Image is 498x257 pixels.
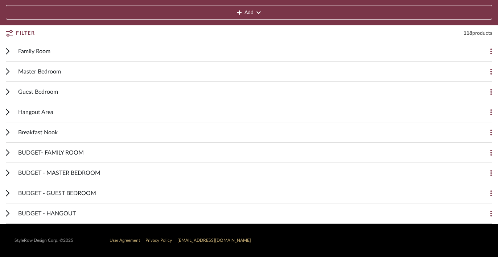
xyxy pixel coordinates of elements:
span: Guest Bedroom [18,88,58,96]
span: BUDGET - MASTER BEDROOM [18,169,100,177]
span: BUDGET- FAMILY ROOM [18,148,84,157]
span: Family Room [18,47,50,56]
span: Add [244,5,254,20]
div: 118 [464,30,492,37]
a: User Agreement [110,238,140,243]
span: BUDGET - HANGOUT [18,209,76,218]
span: Hangout Area [18,108,53,117]
a: [EMAIL_ADDRESS][DOMAIN_NAME] [177,238,251,243]
a: Privacy Policy [145,238,172,243]
button: Filter [6,27,35,40]
span: products [472,31,492,36]
div: StyleRow Design Corp. ©2025 [15,238,73,243]
span: Breakfast Nook [18,128,58,137]
button: Add [6,5,492,20]
span: BUDGET - GUEST BEDROOM [18,189,96,198]
span: Master Bedroom [18,67,61,76]
span: Filter [16,27,35,40]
